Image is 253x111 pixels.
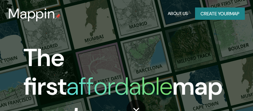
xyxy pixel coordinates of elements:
[55,14,61,19] img: mappin-pin
[66,70,173,102] h1: affordable
[166,7,190,20] button: About Us
[8,5,55,22] h3: Mappin
[195,7,245,20] button: Create yourmap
